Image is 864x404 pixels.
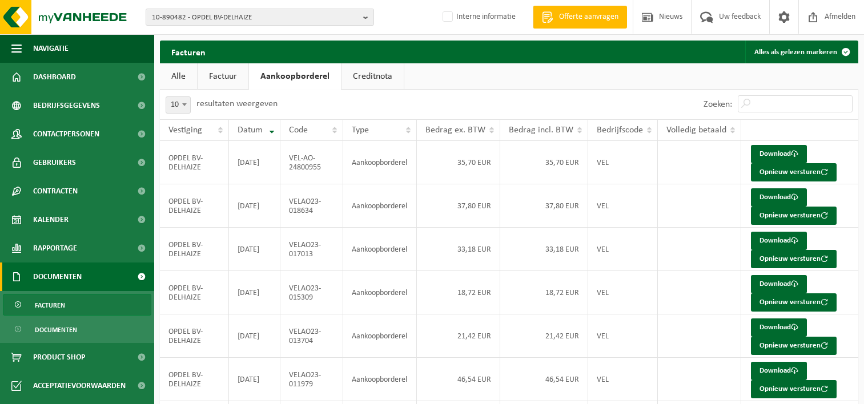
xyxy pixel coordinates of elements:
[3,294,151,316] a: Facturen
[417,141,500,184] td: 35,70 EUR
[352,126,369,135] span: Type
[33,234,77,262] span: Rapportage
[33,205,69,234] span: Kalender
[500,141,588,184] td: 35,70 EUR
[33,177,78,205] span: Contracten
[666,126,726,135] span: Volledig betaald
[751,163,837,181] button: Opnieuw versturen
[500,358,588,401] td: 46,54 EUR
[500,228,588,271] td: 33,18 EUR
[751,337,837,355] button: Opnieuw versturen
[229,141,280,184] td: [DATE]
[33,91,100,120] span: Bedrijfsgegevens
[343,271,417,314] td: Aankoopborderel
[597,126,643,135] span: Bedrijfscode
[588,314,658,358] td: VEL
[588,141,658,184] td: VEL
[160,141,229,184] td: OPDEL BV-DELHAIZE
[280,314,343,358] td: VELAO23-013704
[33,120,99,148] span: Contactpersonen
[152,9,359,26] span: 10-890482 - OPDEL BV-DELHAIZE
[751,293,837,312] button: Opnieuw versturen
[343,314,417,358] td: Aankoopborderel
[440,9,516,26] label: Interne informatie
[33,148,76,177] span: Gebruikers
[33,262,82,291] span: Documenten
[33,34,69,63] span: Navigatie
[238,126,263,135] span: Datum
[751,250,837,268] button: Opnieuw versturen
[751,145,807,163] a: Download
[229,271,280,314] td: [DATE]
[343,228,417,271] td: Aankoopborderel
[588,271,658,314] td: VEL
[751,232,807,250] a: Download
[343,141,417,184] td: Aankoopborderel
[417,314,500,358] td: 21,42 EUR
[533,6,627,29] a: Offerte aanvragen
[168,126,202,135] span: Vestiging
[417,271,500,314] td: 18,72 EUR
[280,184,343,228] td: VELAO23-018634
[160,63,197,90] a: Alle
[751,380,837,398] button: Opnieuw versturen
[229,358,280,401] td: [DATE]
[556,11,621,23] span: Offerte aanvragen
[160,184,229,228] td: OPDEL BV-DELHAIZE
[751,207,837,225] button: Opnieuw versturen
[229,314,280,358] td: [DATE]
[160,228,229,271] td: OPDEL BV-DELHAIZE
[35,294,65,316] span: Facturen
[196,99,278,108] label: resultaten weergeven
[751,318,807,337] a: Download
[160,358,229,401] td: OPDEL BV-DELHAIZE
[280,271,343,314] td: VELAO23-015309
[417,358,500,401] td: 46,54 EUR
[417,184,500,228] td: 37,80 EUR
[229,184,280,228] td: [DATE]
[745,41,857,63] button: Alles als gelezen markeren
[146,9,374,26] button: 10-890482 - OPDEL BV-DELHAIZE
[166,96,191,114] span: 10
[280,358,343,401] td: VELAO23-011979
[751,362,807,380] a: Download
[160,314,229,358] td: OPDEL BV-DELHAIZE
[3,318,151,340] a: Documenten
[704,100,732,109] label: Zoeken:
[289,126,308,135] span: Code
[229,228,280,271] td: [DATE]
[160,41,217,63] h2: Facturen
[500,184,588,228] td: 37,80 EUR
[343,184,417,228] td: Aankoopborderel
[588,358,658,401] td: VEL
[160,271,229,314] td: OPDEL BV-DELHAIZE
[588,184,658,228] td: VEL
[33,371,126,400] span: Acceptatievoorwaarden
[33,343,85,371] span: Product Shop
[33,63,76,91] span: Dashboard
[249,63,341,90] a: Aankoopborderel
[35,319,77,341] span: Documenten
[509,126,573,135] span: Bedrag incl. BTW
[280,228,343,271] td: VELAO23-017013
[166,97,190,113] span: 10
[280,141,343,184] td: VEL-AO-24800955
[751,188,807,207] a: Download
[341,63,404,90] a: Creditnota
[343,358,417,401] td: Aankoopborderel
[500,271,588,314] td: 18,72 EUR
[751,275,807,293] a: Download
[588,228,658,271] td: VEL
[198,63,248,90] a: Factuur
[417,228,500,271] td: 33,18 EUR
[500,314,588,358] td: 21,42 EUR
[425,126,485,135] span: Bedrag ex. BTW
